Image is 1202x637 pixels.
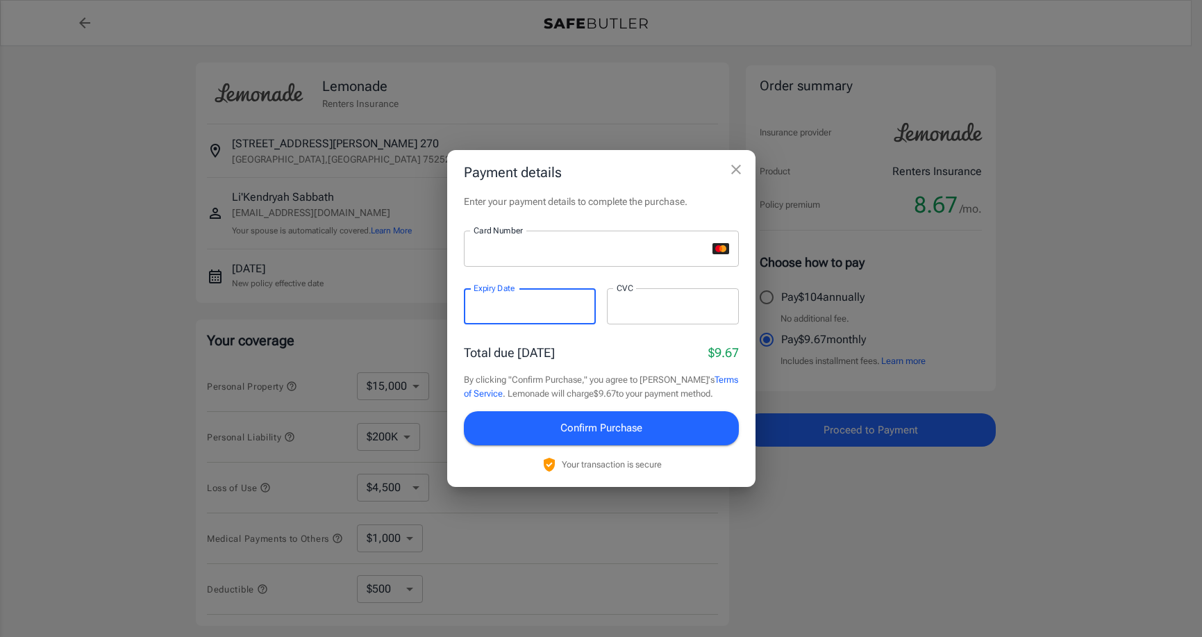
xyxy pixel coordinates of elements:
[712,243,729,254] svg: mastercard
[474,300,586,313] iframe: Secure expiration date input frame
[447,150,756,195] h2: Payment details
[474,242,707,256] iframe: Secure card number input frame
[464,374,738,399] a: Terms of Service
[474,224,523,236] label: Card Number
[464,373,739,400] p: By clicking "Confirm Purchase," you agree to [PERSON_NAME]'s . Lemonade will charge $9.67 to your...
[464,195,739,208] p: Enter your payment details to complete the purchase.
[562,458,662,471] p: Your transaction is secure
[464,343,555,362] p: Total due [DATE]
[474,282,515,294] label: Expiry Date
[617,300,729,313] iframe: Secure CVC input frame
[560,419,642,437] span: Confirm Purchase
[464,411,739,445] button: Confirm Purchase
[722,156,750,183] button: close
[617,282,633,294] label: CVC
[708,343,739,362] p: $9.67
